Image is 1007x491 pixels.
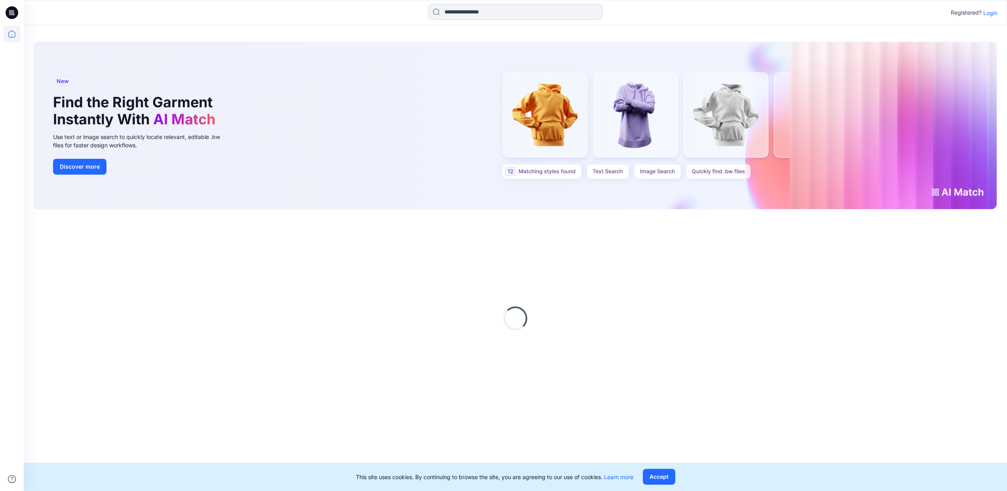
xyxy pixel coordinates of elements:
[53,159,106,175] button: Discover more
[951,8,982,17] p: Registered?
[57,76,69,86] span: New
[604,474,633,480] a: Learn more
[53,94,219,128] h1: Find the Right Garment Instantly With
[153,110,215,128] span: AI Match
[356,473,633,481] p: This site uses cookies. By continuing to browse the site, you are agreeing to our use of cookies.
[983,9,997,17] p: Login
[53,133,231,149] div: Use text or image search to quickly locate relevant, editable .bw files for faster design workflows.
[643,469,675,485] button: Accept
